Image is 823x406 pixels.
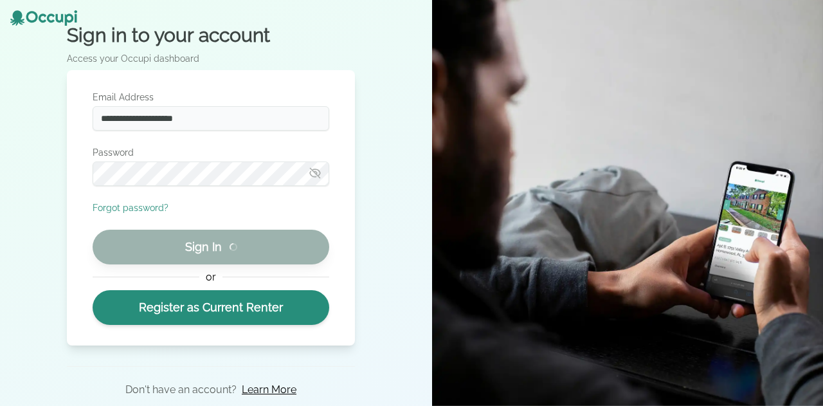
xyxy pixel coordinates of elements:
label: Email Address [93,91,329,104]
label: Password [93,146,329,159]
button: Forgot password? [93,201,168,214]
a: Learn More [242,382,296,398]
a: Register as Current Renter [93,290,329,325]
span: or [199,270,222,285]
p: Don't have an account? [125,382,237,398]
p: Access your Occupi dashboard [67,52,355,65]
h2: Sign in to your account [67,24,355,47]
